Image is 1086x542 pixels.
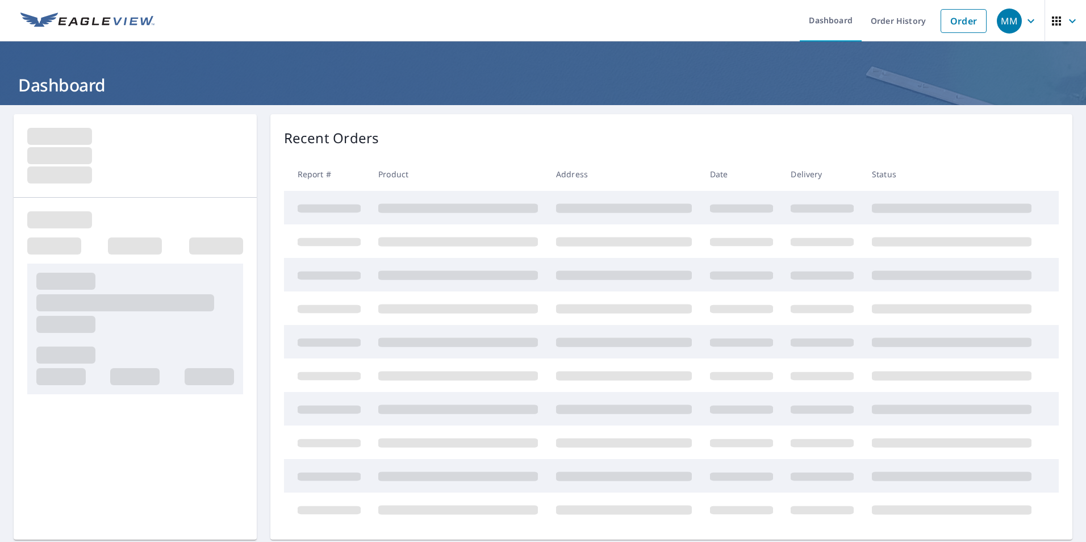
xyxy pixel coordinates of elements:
th: Report # [284,157,370,191]
th: Delivery [782,157,863,191]
h1: Dashboard [14,73,1072,97]
img: EV Logo [20,12,154,30]
th: Status [863,157,1041,191]
th: Product [369,157,547,191]
div: MM [997,9,1022,34]
th: Date [701,157,782,191]
a: Order [941,9,987,33]
p: Recent Orders [284,128,379,148]
th: Address [547,157,701,191]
